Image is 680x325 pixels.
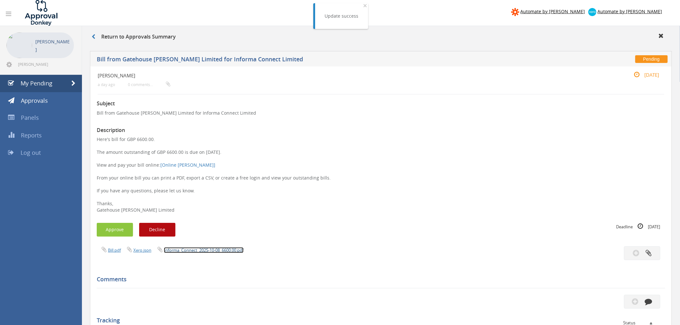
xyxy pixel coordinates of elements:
[21,131,42,139] span: Reports
[97,276,660,283] h5: Comments
[21,149,41,156] span: Log out
[97,127,665,133] h3: Description
[363,1,367,10] span: ×
[635,55,668,63] span: Pending
[98,82,115,87] small: a day ago
[616,223,660,230] small: Deadline [DATE]
[18,62,73,67] span: [PERSON_NAME][EMAIL_ADDRESS][PERSON_NAME][DOMAIN_NAME]
[97,223,133,237] button: Approve
[521,8,585,14] span: Automate by [PERSON_NAME]
[98,73,570,78] h4: [PERSON_NAME]
[97,110,665,116] p: Bill from Gatehouse [PERSON_NAME] Limited for Informa Connect Limited
[21,79,52,87] span: My Pending
[164,247,244,253] a: Informa_Connect_2025-10-08_6600.00.pdf
[623,321,660,325] div: Status
[97,136,665,213] p: Here's bill for GBP 6600.00. The amount outstanding of GBP 6600.00 is due on [DATE]. View and pay...
[35,38,71,54] p: [PERSON_NAME]
[598,8,662,14] span: Automate by [PERSON_NAME]
[133,247,151,253] a: Xero.json
[325,13,359,19] div: Update success
[108,247,121,253] a: Bill.pdf
[92,34,176,40] h3: Return to Approvals Summary
[588,8,596,16] img: xero-logo.png
[511,8,519,16] img: zapier-logomark.png
[128,82,170,87] small: 0 comments...
[21,97,48,104] span: Approvals
[139,223,175,237] button: Decline
[97,101,665,107] h3: Subject
[97,56,496,64] h5: Bill from Gatehouse [PERSON_NAME] Limited for Informa Connect Limited
[160,162,215,168] a: [Online [PERSON_NAME]]
[21,114,39,121] span: Panels
[97,317,660,324] h5: Tracking
[627,71,659,78] small: [DATE]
